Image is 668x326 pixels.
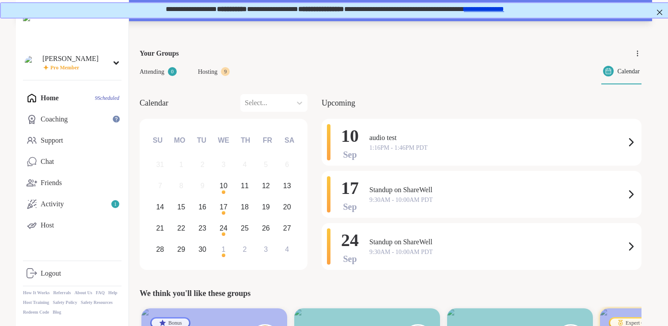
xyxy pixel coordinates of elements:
[177,243,185,255] div: 29
[220,180,228,192] div: 10
[241,180,249,192] div: 11
[53,299,77,306] a: Safety Policy
[172,240,191,259] div: Choose Monday, September 29th, 2025
[617,67,640,76] span: Calendar
[53,290,71,296] a: Referrals
[243,159,247,171] div: 4
[53,309,61,315] a: Blog
[262,201,270,213] div: 19
[158,180,162,192] div: 7
[220,222,228,234] div: 24
[50,64,79,72] span: Pro Member
[341,176,359,201] span: 17
[198,222,206,234] div: 23
[214,155,233,174] div: Not available Wednesday, September 3rd, 2025
[140,287,641,299] div: We think you'll like these groups
[81,299,113,306] a: Safety Resources
[343,253,357,265] span: Sep
[220,201,228,213] div: 17
[201,180,205,192] div: 9
[193,219,212,238] div: Choose Tuesday, September 23rd, 2025
[151,177,170,196] div: Not available Sunday, September 7th, 2025
[96,290,105,296] a: FAQ
[369,133,626,143] span: audio test
[156,201,164,213] div: 14
[41,157,54,167] div: Chat
[214,240,233,259] div: Choose Wednesday, October 1st, 2025
[256,177,275,196] div: Choose Friday, September 12th, 2025
[23,109,121,130] a: Coaching
[283,180,291,192] div: 13
[198,67,217,76] span: Hosting
[41,269,61,278] div: Logout
[25,56,39,70] img: david
[193,240,212,259] div: Choose Tuesday, September 30th, 2025
[156,243,164,255] div: 28
[170,131,189,150] div: Mo
[23,130,121,151] a: Support
[23,14,121,45] img: ShareWell Nav Logo
[151,219,170,238] div: Choose Sunday, September 21st, 2025
[343,201,357,213] span: Sep
[264,243,268,255] div: 3
[235,240,254,259] div: Choose Thursday, October 2nd, 2025
[222,243,226,255] div: 1
[172,219,191,238] div: Choose Monday, September 22nd, 2025
[214,131,233,150] div: We
[341,228,359,253] span: 24
[74,290,92,296] a: About Us
[262,222,270,234] div: 26
[179,159,183,171] div: 1
[193,198,212,217] div: Choose Tuesday, September 16th, 2025
[262,180,270,192] div: 12
[241,222,249,234] div: 25
[277,219,296,238] div: Choose Saturday, September 27th, 2025
[177,201,185,213] div: 15
[369,185,626,195] span: Standup on ShareWell
[156,222,164,234] div: 21
[277,240,296,259] div: Choose Saturday, October 4th, 2025
[322,97,355,109] span: Upcoming
[108,290,118,296] a: Help
[236,131,255,150] div: Th
[140,67,164,76] span: Attending
[172,177,191,196] div: Not available Monday, September 8th, 2025
[277,198,296,217] div: Choose Saturday, September 20th, 2025
[369,143,626,152] span: 1:16PM - 1:46PM PDT
[114,201,117,208] span: 1
[369,195,626,205] span: 9:30AM - 10:00AM PDT
[193,155,212,174] div: Not available Tuesday, September 2nd, 2025
[280,131,299,150] div: Sa
[151,240,170,259] div: Choose Sunday, September 28th, 2025
[23,290,49,296] a: How It Works
[369,247,626,257] span: 9:30AM - 10:00AM PDT
[221,67,230,76] div: 9
[277,155,296,174] div: Not available Saturday, September 6th, 2025
[41,220,54,230] div: Host
[172,198,191,217] div: Choose Monday, September 15th, 2025
[41,136,63,145] div: Support
[283,222,291,234] div: 27
[369,237,626,247] span: Standup on ShareWell
[343,148,357,161] span: Sep
[214,177,233,196] div: Choose Wednesday, September 10th, 2025
[41,199,64,209] div: Activity
[23,263,121,284] a: Logout
[193,177,212,196] div: Not available Tuesday, September 9th, 2025
[256,198,275,217] div: Choose Friday, September 19th, 2025
[168,67,177,76] div: 0
[264,159,268,171] div: 5
[113,115,120,122] iframe: Spotlight
[222,159,226,171] div: 3
[258,131,277,150] div: Fr
[140,48,179,59] span: Your Groups
[235,219,254,238] div: Choose Thursday, September 25th, 2025
[23,309,49,315] a: Redeem Code
[23,299,49,306] a: Host Training
[42,54,99,64] div: [PERSON_NAME]
[256,155,275,174] div: Not available Friday, September 5th, 2025
[235,198,254,217] div: Choose Thursday, September 18th, 2025
[140,97,168,109] span: Calendar
[151,198,170,217] div: Choose Sunday, September 14th, 2025
[192,131,211,150] div: Tu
